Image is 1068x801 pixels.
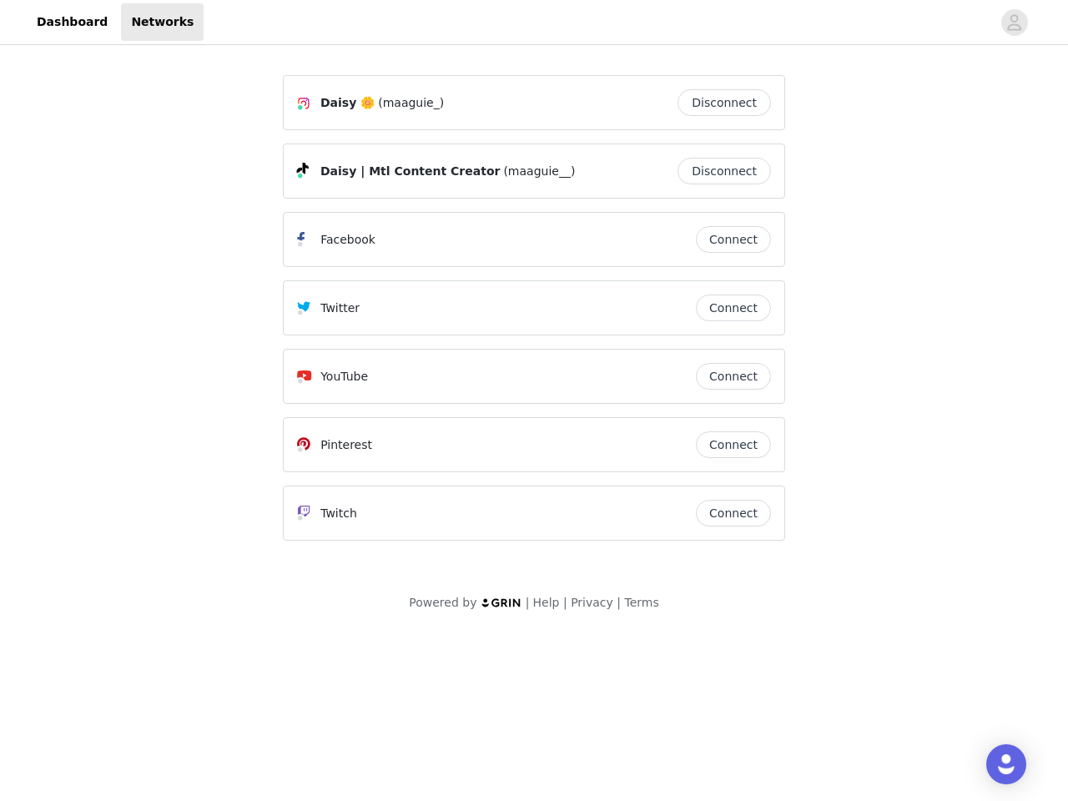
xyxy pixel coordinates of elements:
p: Pinterest [320,436,372,454]
img: Instagram Icon [297,97,310,110]
span: | [526,596,530,609]
button: Connect [696,295,771,321]
span: Powered by [409,596,476,609]
img: logo [481,597,522,608]
button: Disconnect [678,89,771,116]
a: Privacy [571,596,613,609]
button: Disconnect [678,158,771,184]
button: Connect [696,431,771,458]
a: Terms [624,596,658,609]
a: Dashboard [27,3,118,41]
span: | [617,596,621,609]
span: Daisy 🌼 [320,94,375,112]
button: Connect [696,500,771,526]
span: (maaguie__) [503,163,575,180]
span: | [563,596,567,609]
span: (maaguie_) [378,94,444,112]
p: Facebook [320,231,375,249]
p: YouTube [320,368,368,385]
a: Networks [121,3,204,41]
button: Connect [696,363,771,390]
div: Open Intercom Messenger [986,744,1026,784]
a: Help [533,596,560,609]
p: Twitch [320,505,357,522]
span: Daisy | Mtl Content Creator [320,163,500,180]
div: avatar [1006,9,1022,36]
p: Twitter [320,300,360,317]
button: Connect [696,226,771,253]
